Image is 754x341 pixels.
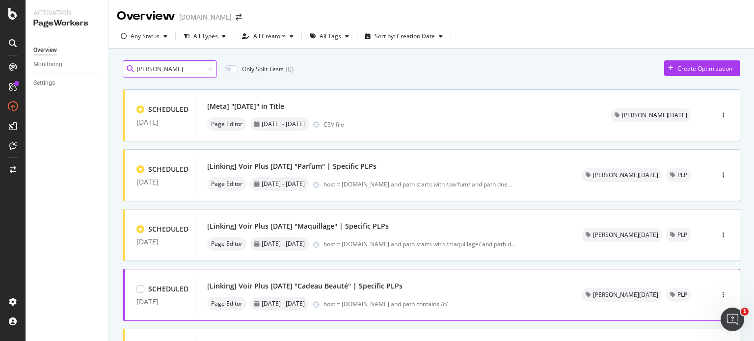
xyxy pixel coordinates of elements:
span: 1 [741,308,749,315]
div: All Tags [320,33,341,39]
div: neutral label [611,108,691,122]
input: Search an Optimization [123,60,217,78]
div: neutral label [250,237,309,251]
div: host = [DOMAIN_NAME] and path contains /c/ [323,300,558,308]
div: [Meta] "[DATE]" in Title [207,102,284,111]
div: All Types [193,33,218,39]
div: Only Split Tests [242,65,284,73]
div: Monitoring [33,59,62,70]
div: neutral label [207,177,246,191]
div: host = [DOMAIN_NAME] and path starts with /maquillage/ and path d [323,240,515,248]
a: Monitoring [33,59,102,70]
span: Page Editor [211,121,242,127]
div: [DATE] [136,178,183,186]
div: SCHEDULED [148,224,188,234]
div: [DATE] [136,298,183,306]
span: [DATE] - [DATE] [262,121,305,127]
div: host = [DOMAIN_NAME] and path starts with /parfum/ and path doe [323,180,512,188]
div: Any Status [131,33,160,39]
div: Overview [117,8,175,25]
div: Overview [33,45,57,55]
div: neutral label [250,297,309,311]
span: Page Editor [211,181,242,187]
span: ... [511,240,515,248]
div: All Creators [253,33,286,39]
a: Settings [33,78,102,88]
span: PLP [677,232,687,238]
div: SCHEDULED [148,105,188,114]
div: neutral label [666,288,691,302]
div: SCHEDULED [148,164,188,174]
span: Page Editor [211,241,242,247]
div: neutral label [250,177,309,191]
div: [DATE] [136,238,183,246]
span: [DATE] - [DATE] [262,241,305,247]
span: [DATE] - [DATE] [262,181,305,187]
div: neutral label [582,168,662,182]
div: [DATE] [136,118,183,126]
div: [DOMAIN_NAME] [179,12,232,22]
a: Overview [33,45,102,55]
span: PLP [677,172,687,178]
div: CSV file [323,120,344,129]
div: SCHEDULED [148,284,188,294]
span: ... [508,180,512,188]
span: PLP [677,292,687,298]
div: arrow-right-arrow-left [236,14,242,21]
div: Sort by: Creation Date [375,33,435,39]
div: [Linking] Voir Plus [DATE] "Maquillage" | Specific PLPs [207,221,389,231]
span: [PERSON_NAME][DATE] [593,232,658,238]
div: [Linking] Voir Plus [DATE] "Cadeau Beauté" | Specific PLPs [207,281,403,291]
button: All Tags [306,28,353,44]
div: neutral label [207,237,246,251]
div: neutral label [666,168,691,182]
button: Any Status [117,28,171,44]
button: Create Optimization [664,60,740,76]
div: neutral label [250,117,309,131]
span: [PERSON_NAME][DATE] [593,172,658,178]
div: [Linking] Voir Plus [DATE] "Parfum" | Specific PLPs [207,161,377,171]
button: All Creators [238,28,297,44]
span: [PERSON_NAME][DATE] [593,292,658,298]
div: neutral label [666,228,691,242]
div: PageWorkers [33,18,101,29]
div: neutral label [207,297,246,311]
button: All Types [180,28,230,44]
div: Create Optimization [677,64,732,73]
iframe: Intercom live chat [721,308,744,331]
div: neutral label [582,288,662,302]
span: Page Editor [211,301,242,307]
span: [PERSON_NAME][DATE] [622,112,687,118]
div: neutral label [582,228,662,242]
button: Sort by: Creation Date [361,28,447,44]
div: neutral label [207,117,246,131]
span: [DATE] - [DATE] [262,301,305,307]
div: ( 0 ) [286,64,294,74]
div: Settings [33,78,55,88]
div: Activation [33,8,101,18]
